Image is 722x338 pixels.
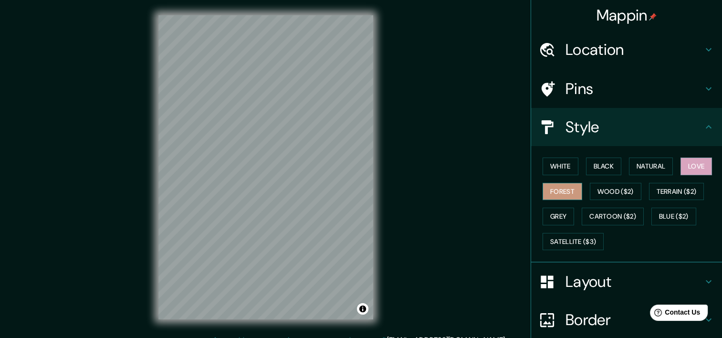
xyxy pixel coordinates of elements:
[651,208,696,225] button: Blue ($2)
[531,31,722,69] div: Location
[637,301,712,327] iframe: Help widget launcher
[649,13,657,21] img: pin-icon.png
[629,158,673,175] button: Natural
[565,117,703,137] h4: Style
[680,158,712,175] button: Love
[543,158,578,175] button: White
[543,208,574,225] button: Grey
[586,158,622,175] button: Black
[582,208,644,225] button: Cartoon ($2)
[158,15,373,319] canvas: Map
[565,79,703,98] h4: Pins
[531,70,722,108] div: Pins
[565,310,703,329] h4: Border
[543,183,582,201] button: Forest
[531,263,722,301] div: Layout
[565,272,703,291] h4: Layout
[531,108,722,146] div: Style
[565,40,703,59] h4: Location
[590,183,641,201] button: Wood ($2)
[543,233,604,251] button: Satellite ($3)
[357,303,368,315] button: Toggle attribution
[649,183,704,201] button: Terrain ($2)
[596,6,657,25] h4: Mappin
